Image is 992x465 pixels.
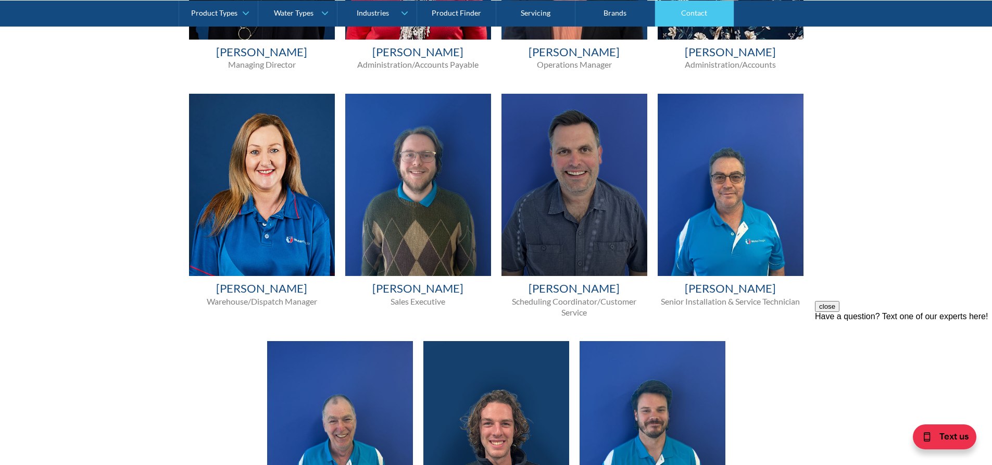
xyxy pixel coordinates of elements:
[888,413,992,465] iframe: podium webchat widget bubble
[189,94,335,276] img: Jodi Lance
[189,45,335,60] h4: [PERSON_NAME]
[189,296,335,307] p: Warehouse/Dispatch Manager
[501,94,647,276] img: Richard Wade
[274,8,313,17] div: Water Types
[345,296,491,307] p: Sales Executive
[345,94,491,276] img: Zac Loughron
[658,94,803,276] img: Allan Josman
[501,296,647,318] p: Scheduling Coordinator/Customer Service
[658,45,803,60] h4: [PERSON_NAME]
[658,281,803,296] h4: [PERSON_NAME]
[189,281,335,296] h4: [PERSON_NAME]
[345,281,491,296] h4: [PERSON_NAME]
[658,296,803,307] p: Senior Installation & Service Technician
[815,301,992,426] iframe: podium webchat widget prompt
[501,281,647,296] h4: [PERSON_NAME]
[357,8,389,17] div: Industries
[345,59,491,70] p: Administration/Accounts Payable
[501,45,647,60] h4: [PERSON_NAME]
[501,59,647,70] p: Operations Manager
[658,59,803,70] p: Administration/Accounts
[189,59,335,70] p: Managing Director
[345,45,491,60] h4: [PERSON_NAME]
[191,8,237,17] div: Product Types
